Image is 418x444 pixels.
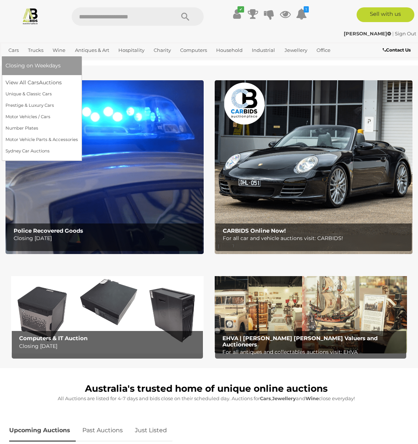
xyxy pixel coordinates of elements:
strong: [PERSON_NAME] [344,31,391,36]
a: Computers & IT Auction Computers & IT Auction Closing [DATE] [11,269,204,353]
p: Closing [DATE] [14,234,199,243]
button: Search [167,7,204,26]
i: 1 [304,6,309,13]
a: Hospitality [115,44,147,56]
a: CARBIDS Online Now! CARBIDS Online Now! For all car and vehicle auctions visit: CARBIDS! [215,80,413,254]
a: Computers [177,44,210,56]
p: For all car and vehicle auctions visit: CARBIDS! [223,234,408,243]
img: CARBIDS Online Now! [215,80,413,254]
b: Computers & IT Auction [19,335,87,342]
h1: Australia's trusted home of unique online auctions [9,384,403,394]
a: Past Auctions [77,420,128,441]
a: Industrial [249,44,278,56]
b: CARBIDS Online Now! [223,227,286,234]
strong: Jewellery [272,395,296,401]
a: Sign Out [395,31,416,36]
b: EHVA | [PERSON_NAME] [PERSON_NAME] Valuers and Auctioneers [222,335,378,348]
a: Upcoming Auctions [9,420,76,441]
strong: Cars [260,395,271,401]
a: Contact Us [383,46,412,54]
a: Office [314,44,333,56]
a: Trucks [25,44,46,56]
a: Charity [151,44,174,56]
p: All Auctions are listed for 4-7 days and bids close on their scheduled day. Auctions for , and cl... [9,394,403,403]
a: EHVA | Evans Hastings Valuers and Auctioneers EHVA | [PERSON_NAME] [PERSON_NAME] Valuers and Auct... [215,269,407,353]
a: Just Listed [129,420,172,441]
a: Police Recovered Goods Police Recovered Goods Closing [DATE] [6,80,204,254]
a: ✔ [231,7,242,21]
img: Allbids.com.au [22,7,39,25]
a: Wine [50,44,68,56]
img: Police Recovered Goods [6,80,204,254]
a: Antiques & Art [72,44,112,56]
img: EHVA | Evans Hastings Valuers and Auctioneers [215,269,407,353]
a: Cars [6,44,22,56]
i: ✔ [237,6,244,13]
a: 1 [296,7,307,21]
strong: Wine [306,395,319,401]
a: Household [213,44,246,56]
p: For all antiques and collectables auctions visit: EHVA [222,348,403,357]
b: Contact Us [383,47,411,53]
a: Sell with us [357,7,414,22]
b: Police Recovered Goods [14,227,83,234]
a: Jewellery [282,44,310,56]
span: | [392,31,394,36]
img: Computers & IT Auction [11,269,204,353]
p: Closing [DATE] [19,342,199,351]
a: [PERSON_NAME] [344,31,392,36]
